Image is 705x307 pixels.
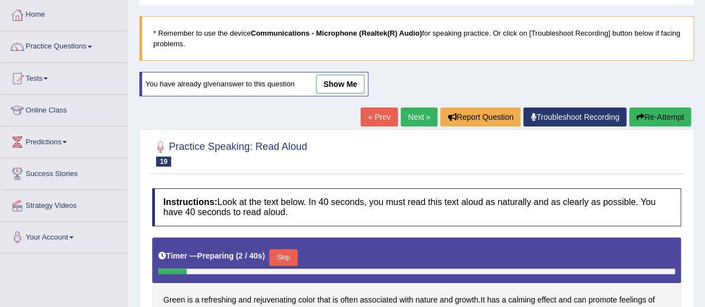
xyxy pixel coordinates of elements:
[360,294,397,306] span: Click to see word definition
[487,294,500,306] span: Click to see word definition
[1,158,128,186] a: Success Stories
[269,249,297,266] button: Skip
[1,63,128,91] a: Tests
[317,294,330,306] span: Click to see word definition
[508,294,535,306] span: Click to see word definition
[152,139,307,167] h2: Practice Speaking: Read Aloud
[195,294,200,306] span: Click to see word definition
[502,294,506,306] span: Click to see word definition
[254,294,296,306] span: Click to see word definition
[573,294,586,306] span: Click to see word definition
[1,190,128,218] a: Strategy Videos
[629,108,691,126] button: Re-Attempt
[156,157,171,167] span: 19
[415,294,437,306] span: Click to see word definition
[558,294,571,306] span: Click to see word definition
[1,31,128,59] a: Practice Questions
[440,108,521,126] button: Report Question
[262,251,265,260] b: )
[298,294,315,306] span: Click to see word definition
[139,72,368,96] div: You have already given answer to this question
[251,29,422,37] b: Communications - Microphone (Realtek(R) Audio)
[455,294,478,306] span: Click to see word definition
[648,294,655,306] span: Click to see word definition
[236,251,239,260] b: (
[197,251,234,260] b: Preparing
[399,294,413,306] span: Click to see word definition
[619,294,646,306] span: Click to see word definition
[187,294,193,306] span: Click to see word definition
[202,294,236,306] span: Click to see word definition
[163,294,185,306] span: Click to see word definition
[239,294,251,306] span: Click to see word definition
[333,294,338,306] span: Click to see word definition
[163,197,217,207] b: Instructions:
[1,95,128,123] a: Online Class
[341,294,358,306] span: Click to see word definition
[158,252,265,260] h5: Timer —
[537,294,556,306] span: Click to see word definition
[523,108,626,126] a: Troubleshoot Recording
[361,108,397,126] a: « Prev
[239,251,262,260] b: 2 / 40s
[316,75,364,94] a: show me
[589,294,617,306] span: Click to see word definition
[1,222,128,250] a: Your Account
[440,294,453,306] span: Click to see word definition
[152,188,681,226] h4: Look at the text below. In 40 seconds, you must read this text aloud as naturally and as clearly ...
[480,294,485,306] span: Click to see word definition
[1,126,128,154] a: Predictions
[139,16,694,61] blockquote: * Remember to use the device for speaking practice. Or click on [Troubleshoot Recording] button b...
[401,108,437,126] a: Next »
